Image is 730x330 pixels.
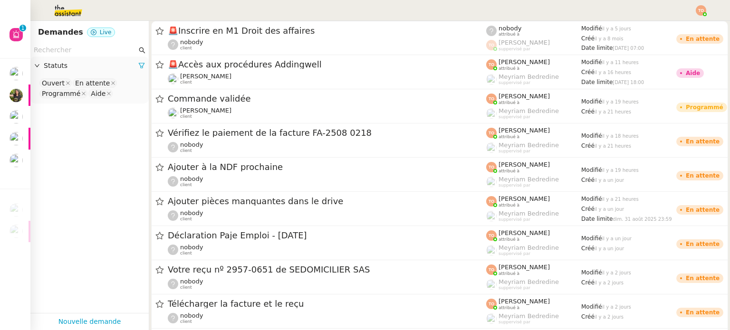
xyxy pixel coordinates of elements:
span: Modifié [581,98,602,105]
div: En attente [686,275,720,281]
img: users%2FaellJyylmXSg4jqeVbanehhyYJm1%2Favatar%2Fprofile-pic%20(4).png [486,313,497,324]
span: il y a 8 mois [595,36,624,41]
app-user-label: attribué à [486,58,581,71]
span: 🚨 [168,26,178,36]
span: nobody [180,38,203,46]
span: il y a 19 heures [602,99,639,104]
span: Vérifiez le paiement de la facture FA-2508 0218 [168,129,486,137]
span: Modifié [581,269,602,276]
span: Statuts [44,60,138,71]
span: Meyriam Bedredine [499,141,559,149]
app-user-label: attribué à [486,93,581,105]
img: svg [486,59,497,70]
span: suppervisé par [499,149,530,154]
span: attribué à [499,237,519,242]
app-user-detailed-label: client [168,312,486,324]
span: Meyriam Bedredine [499,210,559,217]
span: [DATE] 18:00 [613,80,644,85]
span: suppervisé par [499,285,530,291]
span: il y a 21 heures [595,109,631,114]
span: Accès aux procédures Addingwell [168,60,486,69]
span: [PERSON_NAME] [499,127,550,134]
span: il y a 19 heures [602,168,639,173]
span: [PERSON_NAME] [499,264,550,271]
img: svg [486,299,497,309]
span: attribué à [499,32,519,37]
span: client [180,251,192,256]
span: suppervisé par [499,114,530,120]
app-user-detailed-label: client [168,244,486,256]
span: Ajouter à la NDF prochaine [168,163,486,171]
span: [PERSON_NAME] [499,161,550,168]
app-user-label: suppervisé par [486,210,581,222]
img: users%2FTmb06GTIDgNLSNhTjmZ0ajWxRk83%2Favatar%2F40f2539e-5604-4681-9cfa-c67755ebd5f1 [168,74,178,84]
nz-select-item: Ouvert [39,78,72,88]
span: Inscrire en M1 Droit des affaires [168,27,486,35]
span: client [180,114,192,119]
span: nobody [180,175,203,182]
nz-select-item: En attente [73,78,117,88]
img: users%2FaellJyylmXSg4jqeVbanehhyYJm1%2Favatar%2Fprofile-pic%20(4).png [486,245,497,255]
app-user-detailed-label: client [168,278,486,290]
span: attribué à [499,134,519,140]
span: Créé [581,279,595,286]
span: il y a 21 heures [602,197,639,202]
div: Ouvert [42,79,65,87]
span: Créé [581,206,595,212]
span: Live [100,29,112,36]
span: Date limite [581,45,613,51]
span: [PERSON_NAME] [499,93,550,100]
app-user-label: suppervisé par [486,107,581,120]
app-user-label: attribué à [486,195,581,207]
div: Statuts [30,57,149,75]
span: Créé [581,69,595,75]
app-user-label: attribué à [486,229,581,242]
img: users%2FlYQRlXr5PqQcMLrwReJQXYQRRED2%2Favatar%2F8da5697c-73dd-43c4-b23a-af95f04560b4 [10,154,23,167]
span: attribué à [499,305,519,311]
span: Modifié [581,196,602,202]
span: [PERSON_NAME] [499,298,550,305]
app-user-detailed-label: client [168,175,486,188]
span: attribué à [499,271,519,276]
span: [DATE] 07:00 [613,46,644,51]
img: users%2FrssbVgR8pSYriYNmUDKzQX9syo02%2Favatar%2Fb215b948-7ecd-4adc-935c-e0e4aeaee93e [10,67,23,80]
img: svg [486,94,497,104]
span: Créé [581,245,595,252]
app-user-label: attribué à [486,25,581,37]
span: il y a 11 heures [602,60,639,65]
span: il y a un jour [595,246,624,251]
span: nobody [180,244,203,251]
nz-select-item: Aide [88,89,113,98]
span: il y a 21 heures [595,143,631,149]
span: Modifié [581,303,602,310]
span: Meyriam Bedredine [499,73,559,80]
span: Déclaration Paje Emploi - [DATE] [168,231,486,240]
span: suppervisé par [499,47,530,52]
span: il y a 2 jours [602,304,631,310]
img: users%2FrssbVgR8pSYriYNmUDKzQX9syo02%2Favatar%2Fb215b948-7ecd-4adc-935c-e0e4aeaee93e [168,108,178,118]
img: svg [486,230,497,241]
span: Modifié [581,59,602,66]
img: svg [486,162,497,172]
app-user-label: suppervisé par [486,244,581,256]
span: Commande validée [168,94,486,103]
img: users%2FaellJyylmXSg4jqeVbanehhyYJm1%2Favatar%2Fprofile-pic%20(4).png [486,177,497,187]
span: client [180,182,192,188]
span: suppervisé par [499,217,530,222]
div: En attente [686,173,720,179]
span: Créé [581,177,595,183]
span: il y a un jour [602,236,632,241]
span: Créé [581,35,595,42]
span: Modifié [581,235,602,242]
div: En attente [75,79,110,87]
span: Votre reçu nº 2957-0651 de SEDOMICILIER SAS [168,265,486,274]
img: users%2FaellJyylmXSg4jqeVbanehhyYJm1%2Favatar%2Fprofile-pic%20(4).png [486,108,497,119]
span: client [180,217,192,222]
span: nobody [180,141,203,148]
app-user-detailed-label: client [168,141,486,153]
span: nobody [499,25,521,32]
span: suppervisé par [499,80,530,85]
span: Modifié [581,132,602,139]
app-user-label: suppervisé par [486,278,581,291]
span: suppervisé par [499,251,530,256]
